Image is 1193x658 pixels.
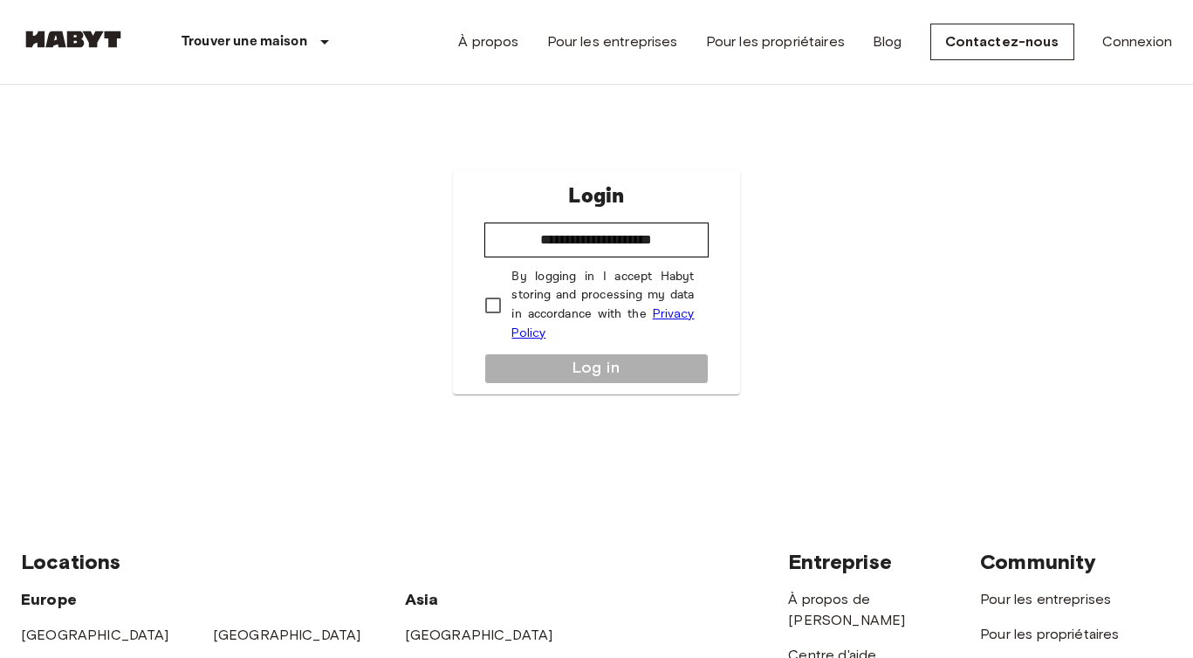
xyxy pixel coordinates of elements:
[405,627,553,643] a: [GEOGRAPHIC_DATA]
[21,549,120,574] span: Locations
[458,31,518,52] a: À propos
[980,591,1111,607] a: Pour les entreprises
[21,590,77,609] span: Europe
[21,627,169,643] a: [GEOGRAPHIC_DATA]
[1102,31,1172,52] a: Connexion
[511,268,694,343] p: By logging in I accept Habyt storing and processing my data in accordance with the
[873,31,902,52] a: Blog
[21,31,126,48] img: Habyt
[182,31,307,52] p: Trouver une maison
[706,31,845,52] a: Pour les propriétaires
[788,591,905,628] a: À propos de [PERSON_NAME]
[980,549,1096,574] span: Community
[213,627,361,643] a: [GEOGRAPHIC_DATA]
[980,626,1119,642] a: Pour les propriétaires
[788,549,892,574] span: Entreprise
[547,31,678,52] a: Pour les entreprises
[405,590,439,609] span: Asia
[568,181,624,212] p: Login
[511,306,694,340] a: Privacy Policy
[930,24,1074,60] a: Contactez-nous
